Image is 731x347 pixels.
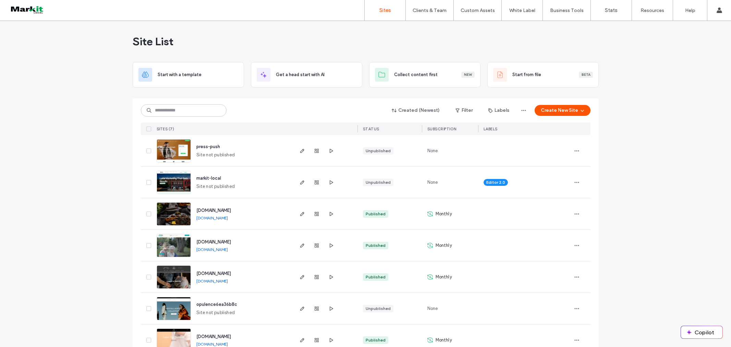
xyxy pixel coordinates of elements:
[512,71,541,78] span: Start from file
[681,326,722,338] button: Copilot
[196,152,235,158] span: Site not published
[133,62,244,87] div: Start with a template
[461,8,495,13] label: Custom Assets
[394,71,438,78] span: Collect content first
[366,148,391,154] div: Unpublished
[196,309,235,316] span: Site not published
[436,242,452,249] span: Monthly
[366,306,391,312] div: Unpublished
[461,72,475,78] div: New
[427,147,438,154] span: None
[641,8,664,13] label: Resources
[196,334,231,339] a: [DOMAIN_NAME]
[366,179,391,186] div: Unpublished
[196,278,228,284] a: [DOMAIN_NAME]
[363,127,379,131] span: STATUS
[484,127,498,131] span: LABELS
[196,247,228,252] a: [DOMAIN_NAME]
[196,208,231,213] a: [DOMAIN_NAME]
[379,7,391,13] label: Sites
[386,105,446,116] button: Created (Newest)
[196,176,221,181] a: markit-local
[427,179,438,186] span: None
[605,7,618,13] label: Stats
[366,242,386,249] div: Published
[427,127,456,131] span: SUBSCRIPTION
[196,342,228,347] a: [DOMAIN_NAME]
[366,211,386,217] div: Published
[196,144,220,149] a: press-push
[535,105,590,116] button: Create New Site
[196,302,237,307] a: opulence6ea36b8c
[486,179,505,186] span: Editor 2.0
[196,215,228,220] a: [DOMAIN_NAME]
[685,8,695,13] label: Help
[436,211,452,217] span: Monthly
[158,71,202,78] span: Start with a template
[196,183,235,190] span: Site not published
[157,127,174,131] span: SITES (7)
[482,105,515,116] button: Labels
[276,71,325,78] span: Get a head start with AI
[366,337,386,343] div: Published
[449,105,479,116] button: Filter
[196,271,231,276] a: [DOMAIN_NAME]
[436,274,452,280] span: Monthly
[369,62,480,87] div: Collect content firstNew
[427,305,438,312] span: None
[196,239,231,244] a: [DOMAIN_NAME]
[550,8,584,13] label: Business Tools
[436,337,452,344] span: Monthly
[366,274,386,280] div: Published
[251,62,362,87] div: Get a head start with AI
[487,62,599,87] div: Start from fileBeta
[509,8,535,13] label: White Label
[133,35,173,48] span: Site List
[579,72,593,78] div: Beta
[413,8,447,13] label: Clients & Team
